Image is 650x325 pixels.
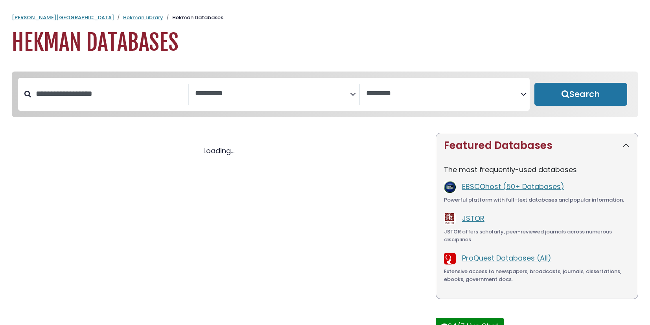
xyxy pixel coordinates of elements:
button: Submit for Search Results [534,83,627,106]
a: ProQuest Databases (All) [462,253,551,263]
nav: Search filters [12,72,638,117]
textarea: Search [366,90,521,98]
a: JSTOR [462,213,484,223]
h1: Hekman Databases [12,29,638,56]
p: The most frequently-used databases [444,164,630,175]
a: [PERSON_NAME][GEOGRAPHIC_DATA] [12,14,114,21]
nav: breadcrumb [12,14,638,22]
div: JSTOR offers scholarly, peer-reviewed journals across numerous disciplines. [444,228,630,243]
a: Hekman Library [123,14,163,21]
div: Powerful platform with full-text databases and popular information. [444,196,630,204]
div: Extensive access to newspapers, broadcasts, journals, dissertations, ebooks, government docs. [444,268,630,283]
div: Loading... [12,145,426,156]
a: EBSCOhost (50+ Databases) [462,182,564,191]
textarea: Search [195,90,350,98]
li: Hekman Databases [163,14,223,22]
input: Search database by title or keyword [31,87,188,100]
button: Featured Databases [436,133,638,158]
